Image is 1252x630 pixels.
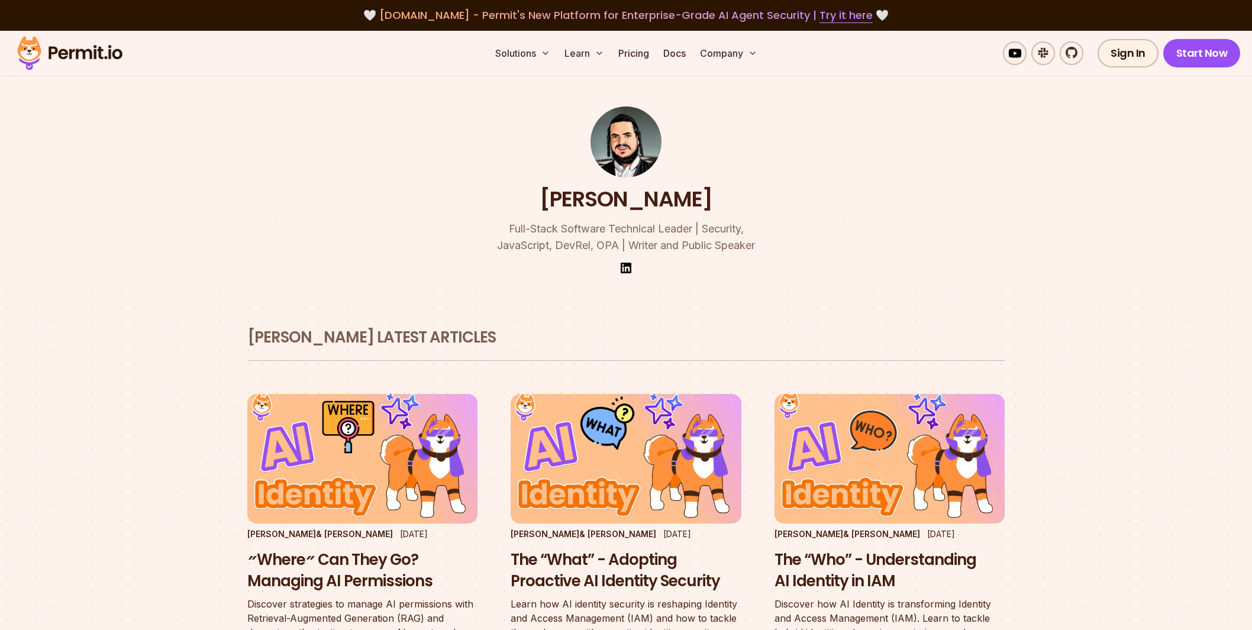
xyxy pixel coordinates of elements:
[775,528,920,540] p: [PERSON_NAME] & [PERSON_NAME]
[247,550,477,592] h3: ״Where״ Can They Go? Managing AI Permissions
[663,529,691,539] time: [DATE]
[247,327,1005,348] h2: [PERSON_NAME] latest articles
[379,8,873,22] span: [DOMAIN_NAME] - Permit's New Platform for Enterprise-Grade AI Agent Security |
[614,41,654,65] a: Pricing
[927,529,955,539] time: [DATE]
[491,41,555,65] button: Solutions
[775,394,1005,524] img: The “Who” - Understanding AI Identity in IAM
[511,550,741,592] h3: The “What” - Adopting Proactive AI Identity Security
[1163,39,1241,67] a: Start Now
[619,261,633,275] img: linkedin
[540,185,712,214] h1: [PERSON_NAME]
[659,41,690,65] a: Docs
[247,528,393,540] p: [PERSON_NAME] & [PERSON_NAME]
[695,41,762,65] button: Company
[511,528,656,540] p: [PERSON_NAME] & [PERSON_NAME]
[511,394,741,524] img: The “What” - Adopting Proactive AI Identity Security
[775,550,1005,592] h3: The “Who” - Understanding AI Identity in IAM
[400,529,428,539] time: [DATE]
[12,33,128,73] img: Permit logo
[247,394,477,524] img: ״Where״ Can They Go? Managing AI Permissions
[1098,39,1159,67] a: Sign In
[819,8,873,23] a: Try it here
[590,106,662,177] img: Gabriel L. Manor
[560,41,609,65] button: Learn
[399,221,853,254] p: Full-Stack Software Technical Leader | Security, JavaScript, DevRel, OPA | Writer and Public Speaker
[28,7,1224,24] div: 🤍 🤍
